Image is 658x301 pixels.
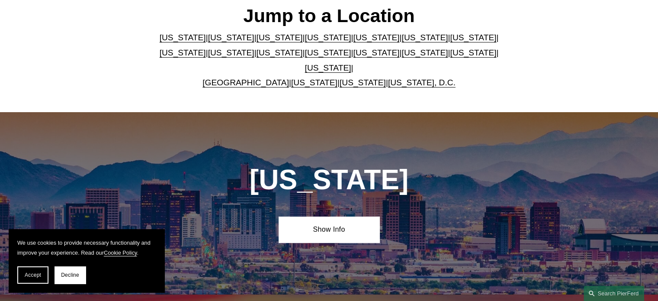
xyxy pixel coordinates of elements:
[305,33,351,42] a: [US_STATE]
[203,164,455,196] h1: [US_STATE]
[25,272,41,278] span: Accept
[208,48,254,57] a: [US_STATE]
[17,238,156,258] p: We use cookies to provide necessary functionality and improve your experience. Read our .
[61,272,79,278] span: Decline
[584,286,644,301] a: Search this site
[152,30,506,90] p: | | | | | | | | | | | | | | | | | |
[353,48,399,57] a: [US_STATE]
[104,249,137,256] a: Cookie Policy
[340,78,386,87] a: [US_STATE]
[55,266,86,284] button: Decline
[160,33,206,42] a: [US_STATE]
[152,4,506,27] h2: Jump to a Location
[9,229,164,292] section: Cookie banner
[388,78,456,87] a: [US_STATE], D.C.
[450,33,496,42] a: [US_STATE]
[279,217,379,243] a: Show Info
[291,78,337,87] a: [US_STATE]
[353,33,399,42] a: [US_STATE]
[202,78,289,87] a: [GEOGRAPHIC_DATA]
[450,48,496,57] a: [US_STATE]
[257,48,303,57] a: [US_STATE]
[401,48,448,57] a: [US_STATE]
[305,48,351,57] a: [US_STATE]
[160,48,206,57] a: [US_STATE]
[257,33,303,42] a: [US_STATE]
[17,266,48,284] button: Accept
[305,63,351,72] a: [US_STATE]
[401,33,448,42] a: [US_STATE]
[208,33,254,42] a: [US_STATE]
